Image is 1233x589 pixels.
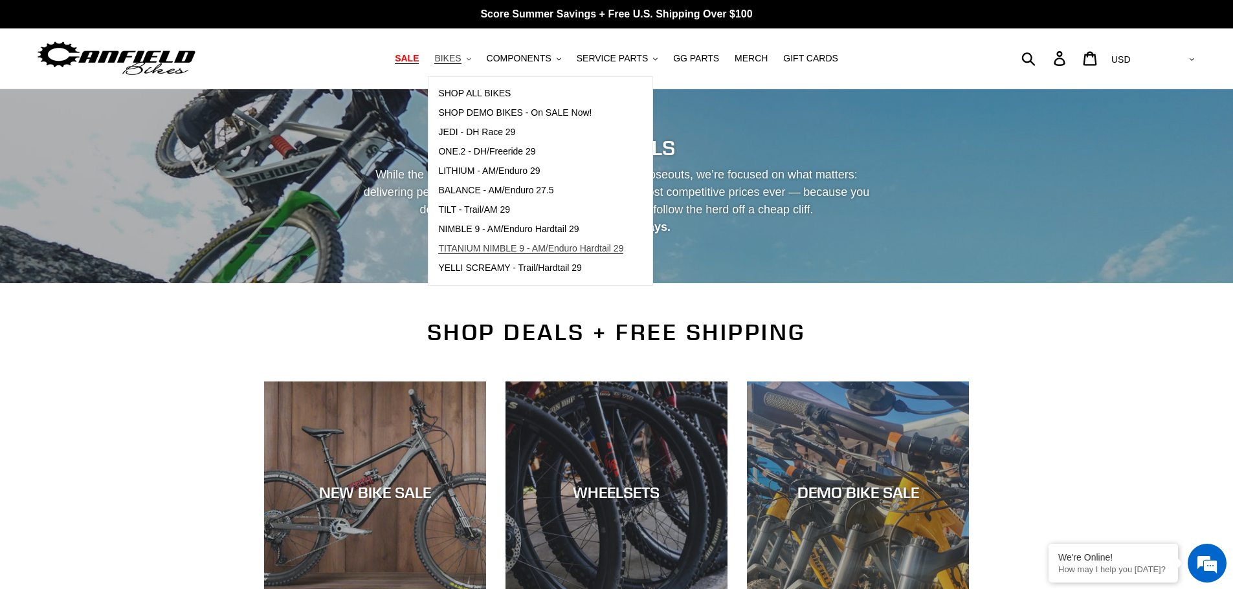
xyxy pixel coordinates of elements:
div: DEMO BIKE SALE [747,483,969,502]
a: BALANCE - AM/Enduro 27.5 [428,181,633,200]
span: SERVICE PARTS [577,53,648,64]
a: LITHIUM - AM/Enduro 29 [428,162,633,181]
textarea: Type your message and hit 'Enter' [6,353,247,398]
img: d_696896380_company_1647369064580_696896380 [41,65,74,97]
a: SHOP ALL BIKES [428,84,633,103]
div: WHEELSETS [505,483,728,502]
span: SHOP ALL BIKES [438,88,511,99]
span: YELLI SCREAMY - Trail/Hardtail 29 [438,262,582,273]
span: COMPONENTS [487,53,551,64]
div: Minimize live chat window [212,6,243,37]
span: MERCH [735,53,768,64]
div: Chat with us now [87,72,237,89]
a: GIFT CARDS [777,50,845,67]
input: Search [1028,44,1061,72]
a: SHOP DEMO BIKES - On SALE Now! [428,103,633,123]
span: TITANIUM NIMBLE 9 - AM/Enduro Hardtail 29 [438,243,623,254]
a: JEDI - DH Race 29 [428,123,633,142]
h2: REAL DEALS [264,136,970,160]
a: ONE.2 - DH/Freeride 29 [428,142,633,162]
button: COMPONENTS [480,50,568,67]
span: GIFT CARDS [783,53,838,64]
img: Canfield Bikes [36,38,197,79]
span: BIKES [434,53,461,64]
button: SERVICE PARTS [570,50,664,67]
span: BALANCE - AM/Enduro 27.5 [438,185,553,196]
span: TILT - Trail/AM 29 [438,204,510,215]
div: We're Online! [1058,552,1168,562]
button: BIKES [428,50,477,67]
div: Navigation go back [14,71,34,91]
span: NIMBLE 9 - AM/Enduro Hardtail 29 [438,224,579,235]
a: NIMBLE 9 - AM/Enduro Hardtail 29 [428,220,633,239]
span: JEDI - DH Race 29 [438,127,515,138]
span: GG PARTS [673,53,719,64]
a: TILT - Trail/AM 29 [428,200,633,220]
h2: SHOP DEALS + FREE SHIPPING [264,319,970,346]
span: ONE.2 - DH/Freeride 29 [438,146,535,157]
span: SALE [395,53,419,64]
p: While the industry spirals into fire sales and factory closeouts, we’re focused on what matters: ... [352,166,882,236]
a: YELLI SCREAMY - Trail/Hardtail 29 [428,259,633,278]
span: SHOP DEMO BIKES - On SALE Now! [438,107,592,118]
span: LITHIUM - AM/Enduro 29 [438,166,540,177]
div: NEW BIKE SALE [264,483,486,502]
a: SALE [388,50,425,67]
p: How may I help you today? [1058,564,1168,574]
a: GG PARTS [667,50,726,67]
span: We're online! [75,163,179,294]
a: MERCH [728,50,774,67]
a: TITANIUM NIMBLE 9 - AM/Enduro Hardtail 29 [428,239,633,259]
